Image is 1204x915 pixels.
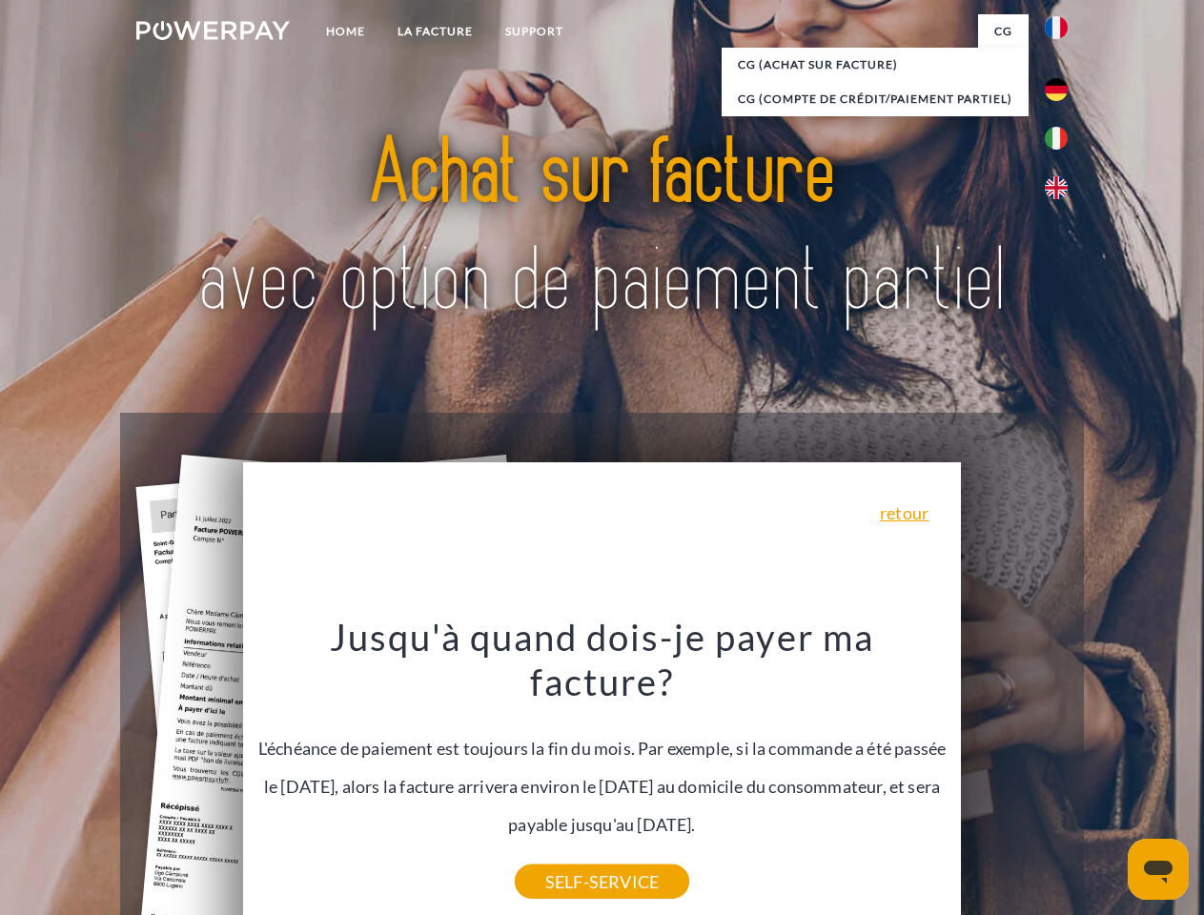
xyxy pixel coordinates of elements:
[1045,176,1068,199] img: en
[489,14,580,49] a: Support
[1045,16,1068,39] img: fr
[1045,127,1068,150] img: it
[310,14,381,49] a: Home
[515,864,689,899] a: SELF-SERVICE
[722,48,1029,82] a: CG (achat sur facture)
[255,614,950,705] h3: Jusqu'à quand dois-je payer ma facture?
[1128,839,1189,900] iframe: Bouton de lancement de la fenêtre de messagerie
[880,504,929,521] a: retour
[381,14,489,49] a: LA FACTURE
[182,91,1022,365] img: title-powerpay_fr.svg
[255,614,950,882] div: L'échéance de paiement est toujours la fin du mois. Par exemple, si la commande a été passée le [...
[136,21,290,40] img: logo-powerpay-white.svg
[1045,78,1068,101] img: de
[722,82,1029,116] a: CG (Compte de crédit/paiement partiel)
[978,14,1029,49] a: CG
